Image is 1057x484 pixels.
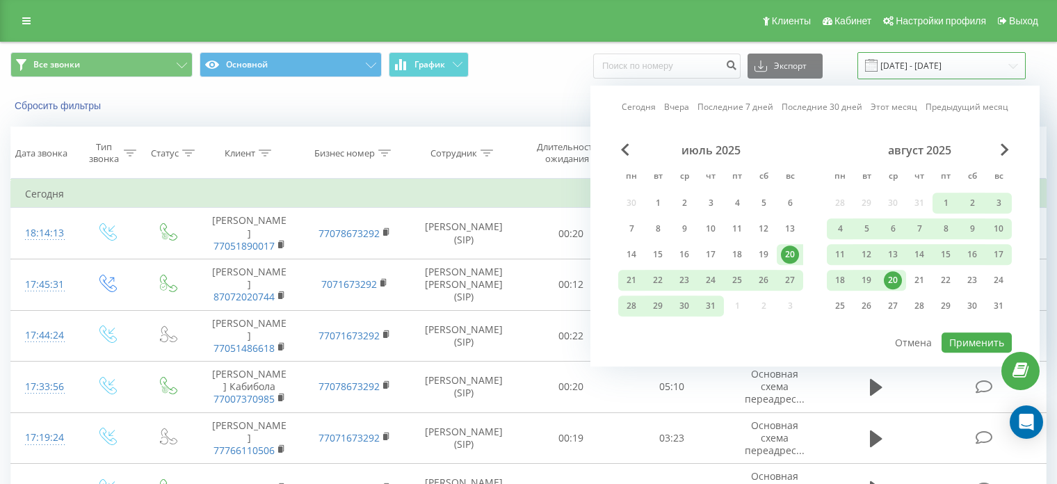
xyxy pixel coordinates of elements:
div: июль 2025 [618,143,803,157]
div: 17:33:56 [25,373,62,401]
td: 00:22 [520,310,621,362]
div: 18:14:13 [25,220,62,247]
div: 1 [937,194,955,212]
div: чт 28 авг. 2025 г. [906,296,933,316]
a: 7071673292 [321,277,377,291]
div: пт 1 авг. 2025 г. [933,193,959,213]
div: пн 28 июля 2025 г. [618,296,645,316]
td: 00:19 [520,412,621,464]
div: 28 [622,297,640,315]
div: вт 22 июля 2025 г. [645,270,671,291]
div: 20 [884,271,902,289]
td: 00:20 [520,208,621,259]
div: сб 16 авг. 2025 г. [959,244,985,265]
div: пн 18 авг. 2025 г. [827,270,853,291]
div: вт 1 июля 2025 г. [645,193,671,213]
div: сб 12 июля 2025 г. [750,218,777,239]
div: ср 6 авг. 2025 г. [880,218,906,239]
abbr: суббота [962,167,983,188]
div: 25 [831,297,849,315]
input: Поиск по номеру [593,54,741,79]
abbr: пятница [935,167,956,188]
div: 23 [963,271,981,289]
div: 8 [649,220,667,238]
div: 11 [728,220,746,238]
div: 16 [963,245,981,264]
td: [PERSON_NAME] [PERSON_NAME] (SIP) [407,259,520,310]
div: вт 12 авг. 2025 г. [853,244,880,265]
a: Этот месяц [871,101,917,114]
div: сб 9 авг. 2025 г. [959,218,985,239]
div: 11 [831,245,849,264]
div: 22 [937,271,955,289]
div: Статус [151,147,179,159]
a: Сегодня [622,101,656,114]
div: 10 [702,220,720,238]
abbr: понедельник [830,167,850,188]
div: 18 [728,245,746,264]
div: пн 14 июля 2025 г. [618,244,645,265]
abbr: вторник [856,167,877,188]
div: 14 [910,245,928,264]
div: сб 23 авг. 2025 г. [959,270,985,291]
div: 16 [675,245,693,264]
div: 2 [675,194,693,212]
a: 77051890017 [213,239,275,252]
div: пн 11 авг. 2025 г. [827,244,853,265]
div: 14 [622,245,640,264]
div: вс 3 авг. 2025 г. [985,193,1012,213]
div: вс 13 июля 2025 г. [777,218,803,239]
td: [PERSON_NAME] (SIP) [407,362,520,413]
abbr: воскресенье [988,167,1009,188]
a: 77071673292 [318,329,380,342]
abbr: понедельник [621,167,642,188]
div: 6 [781,194,799,212]
div: 21 [910,271,928,289]
div: 5 [755,194,773,212]
div: 18 [831,271,849,289]
span: График [414,60,445,70]
span: Previous Month [621,143,629,156]
abbr: четверг [700,167,721,188]
td: [PERSON_NAME] [197,259,302,310]
button: Все звонки [10,52,193,77]
div: сб 26 июля 2025 г. [750,270,777,291]
span: Основная схема переадрес... [745,367,805,405]
div: 21 [622,271,640,289]
div: сб 19 июля 2025 г. [750,244,777,265]
abbr: среда [674,167,695,188]
div: Open Intercom Messenger [1010,405,1043,439]
button: Сбросить фильтры [10,99,108,112]
div: пт 18 июля 2025 г. [724,244,750,265]
div: 3 [702,194,720,212]
div: Тип звонка [88,141,120,165]
div: 31 [702,297,720,315]
div: пн 21 июля 2025 г. [618,270,645,291]
div: 13 [781,220,799,238]
span: Все звонки [33,59,80,70]
div: 28 [910,297,928,315]
div: август 2025 [827,143,1012,157]
td: [PERSON_NAME] [197,412,302,464]
td: [PERSON_NAME] [197,310,302,362]
div: вс 20 июля 2025 г. [777,244,803,265]
a: Вчера [664,101,689,114]
a: 87072020744 [213,290,275,303]
div: 17 [990,245,1008,264]
div: ср 2 июля 2025 г. [671,193,697,213]
div: 19 [857,271,876,289]
div: 17:19:24 [25,424,62,451]
button: Основной [200,52,382,77]
abbr: воскресенье [780,167,800,188]
td: 00:12 [520,259,621,310]
span: Клиенты [772,15,811,26]
a: 77071673292 [318,431,380,444]
span: Выход [1009,15,1038,26]
div: чт 17 июля 2025 г. [697,244,724,265]
div: 17:45:31 [25,271,62,298]
a: Последние 30 дней [782,101,862,114]
div: 25 [728,271,746,289]
button: Отмена [887,332,939,353]
span: Кабинет [834,15,871,26]
div: 27 [884,297,902,315]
